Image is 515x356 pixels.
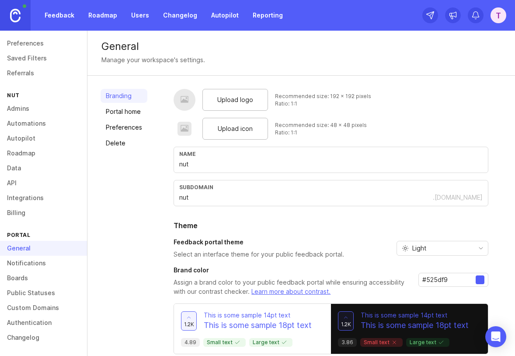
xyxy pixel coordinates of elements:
[174,238,344,247] h3: Feedback portal theme
[206,7,244,23] a: Autopilot
[410,339,446,346] p: Large text
[485,326,506,347] div: Open Intercom Messenger
[101,89,147,103] a: Branding
[204,311,312,320] p: This is some sample 14pt text
[361,311,469,320] p: This is some sample 14pt text
[101,105,147,119] a: Portal home
[341,339,353,346] p: 3.86
[253,339,289,346] p: Large text
[361,320,469,331] p: This is some sample 18pt text
[275,92,371,100] div: Recommended size: 192 x 192 pixels
[184,339,196,346] p: 4.89
[275,100,371,107] div: Ratio: 1:1
[412,243,426,253] span: Light
[174,220,488,231] h2: Theme
[217,95,253,105] span: Upload logo
[402,245,409,252] svg: prefix icon Sun
[126,7,154,23] a: Users
[101,136,147,150] a: Delete
[338,311,354,331] button: 1.2k
[179,184,483,190] div: subdomain
[491,7,506,23] button: T
[181,311,197,331] button: 1.2k
[158,7,202,23] a: Changelog
[39,7,80,23] a: Feedback
[218,124,253,134] span: Upload icon
[184,321,194,328] span: 1.2k
[174,278,411,296] p: Assign a brand color to your public feedback portal while ensuring accessibility with our contras...
[179,151,483,157] div: Name
[247,7,288,23] a: Reporting
[10,9,21,22] img: Canny Home
[83,7,122,23] a: Roadmap
[251,288,331,295] a: Learn more about contrast.
[174,250,344,259] p: Select an interface theme for your public feedback portal.
[433,193,483,202] div: .[DOMAIN_NAME]
[474,245,488,252] svg: toggle icon
[101,120,147,134] a: Preferences
[207,339,242,346] p: Small text
[364,339,399,346] p: Small text
[275,121,367,129] div: Recommended size: 48 x 48 pixels
[101,41,501,52] div: General
[101,55,205,65] div: Manage your workspace's settings.
[275,129,367,136] div: Ratio: 1:1
[397,241,488,256] div: toggle menu
[204,320,312,331] p: This is some sample 18pt text
[174,266,411,275] h3: Brand color
[179,193,433,202] input: Subdomain
[341,321,351,328] span: 1.2k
